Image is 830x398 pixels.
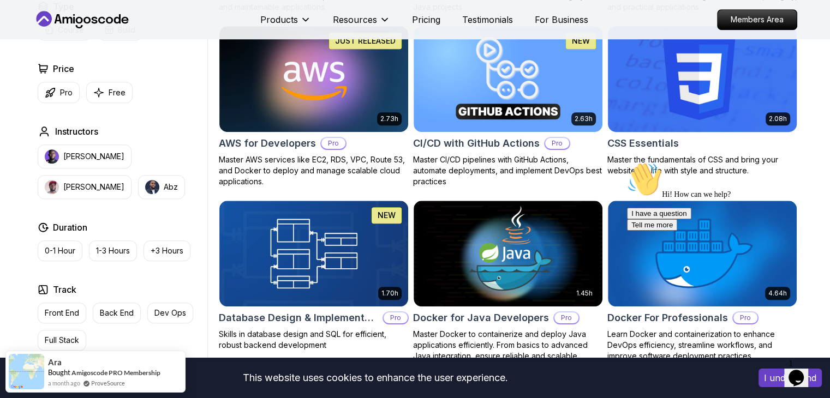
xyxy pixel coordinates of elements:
[378,210,396,221] p: NEW
[769,114,787,123] p: 2.08h
[38,175,132,199] button: instructor img[PERSON_NAME]
[109,87,126,98] p: Free
[53,283,76,296] h2: Track
[219,200,409,351] a: Database Design & Implementation card1.70hNEWDatabase Design & ImplementationProSkills in databas...
[413,200,603,372] a: Docker for Java Developers card1.45hDocker for Java DevelopersProMaster Docker to containerize an...
[4,4,201,73] div: 👋Hi! How can we help?I have a questionTell me more
[260,13,298,26] p: Products
[333,13,390,35] button: Resources
[91,378,125,388] a: ProveSource
[9,354,44,389] img: provesource social proof notification image
[63,182,124,192] p: [PERSON_NAME]
[45,335,79,346] p: Full Stack
[462,13,513,26] a: Testimonials
[86,82,133,103] button: Free
[38,240,82,261] button: 0-1 Hour
[219,154,409,187] p: Master AWS services like EC2, RDS, VPC, Route 53, and Docker to deploy and manage scalable cloud ...
[607,136,679,151] h2: CSS Essentials
[321,138,345,149] p: Pro
[60,87,73,98] p: Pro
[759,369,822,387] button: Accept cookies
[45,307,79,318] p: Front End
[219,26,408,132] img: AWS for Developers card
[260,13,311,35] button: Products
[219,136,316,151] h2: AWS for Developers
[38,82,80,103] button: Pro
[138,175,185,199] button: instructor imgAbz
[100,307,134,318] p: Back End
[219,310,378,325] h2: Database Design & Implementation
[4,62,55,73] button: Tell me more
[413,136,540,151] h2: CI/CD with GitHub Actions
[151,245,183,256] p: +3 Hours
[576,289,593,298] p: 1.45h
[219,26,409,187] a: AWS for Developers card2.73hJUST RELEASEDAWS for DevelopersProMaster AWS services like EC2, RDS, ...
[154,307,186,318] p: Dev Ops
[412,13,440,26] a: Pricing
[414,201,602,306] img: Docker for Java Developers card
[413,154,603,187] p: Master CI/CD pipelines with GitHub Actions, automate deployments, and implement DevOps best pract...
[4,33,108,41] span: Hi! How can we help?
[45,149,59,164] img: instructor img
[4,50,69,62] button: I have a question
[48,358,62,367] span: Ara
[93,303,141,323] button: Back End
[603,23,801,134] img: CSS Essentials card
[219,201,408,306] img: Database Design & Implementation card
[413,329,603,372] p: Master Docker to containerize and deploy Java applications efficiently. From basics to advanced J...
[607,26,797,176] a: CSS Essentials card2.08hCSS EssentialsMaster the fundamentals of CSS and bring your websites to l...
[384,312,408,323] p: Pro
[96,245,130,256] p: 1-3 Hours
[144,240,190,261] button: +3 Hours
[414,26,602,132] img: CI/CD with GitHub Actions card
[38,303,86,323] button: Front End
[575,114,593,123] p: 2.63h
[63,151,124,162] p: [PERSON_NAME]
[38,144,132,168] button: instructor img[PERSON_NAME]
[607,200,797,361] a: Docker For Professionals card4.64hDocker For ProfessionalsProLearn Docker and containerization to...
[572,35,590,46] p: NEW
[71,369,160,377] a: Amigoscode PRO Membership
[4,4,39,39] img: :wave:
[45,180,59,194] img: instructor img
[413,310,549,325] h2: Docker for Java Developers
[48,368,70,377] span: Bought
[53,62,74,75] h2: Price
[147,303,193,323] button: Dev Ops
[623,158,819,349] iframe: chat widget
[53,221,87,234] h2: Duration
[380,114,398,123] p: 2.73h
[164,182,178,192] p: Abz
[718,10,797,29] p: Members Area
[607,310,728,325] h2: Docker For Professionals
[717,9,797,30] a: Members Area
[607,154,797,176] p: Master the fundamentals of CSS and bring your websites to life with style and structure.
[413,26,603,187] a: CI/CD with GitHub Actions card2.63hNEWCI/CD with GitHub ActionsProMaster CI/CD pipelines with Git...
[8,366,742,390] div: This website uses cookies to enhance the user experience.
[545,138,569,149] p: Pro
[89,240,137,261] button: 1-3 Hours
[45,245,75,256] p: 0-1 Hour
[145,180,159,194] img: instructor img
[48,378,80,388] span: a month ago
[554,312,578,323] p: Pro
[381,289,398,298] p: 1.70h
[55,125,98,138] h2: Instructors
[607,329,797,361] p: Learn Docker and containerization to enhance DevOps efficiency, streamline workflows, and improve...
[38,330,86,351] button: Full Stack
[333,13,377,26] p: Resources
[608,201,797,306] img: Docker For Professionals card
[784,354,819,387] iframe: chat widget
[219,329,409,351] p: Skills in database design and SQL for efficient, robust backend development
[335,35,396,46] p: JUST RELEASED
[535,13,588,26] a: For Business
